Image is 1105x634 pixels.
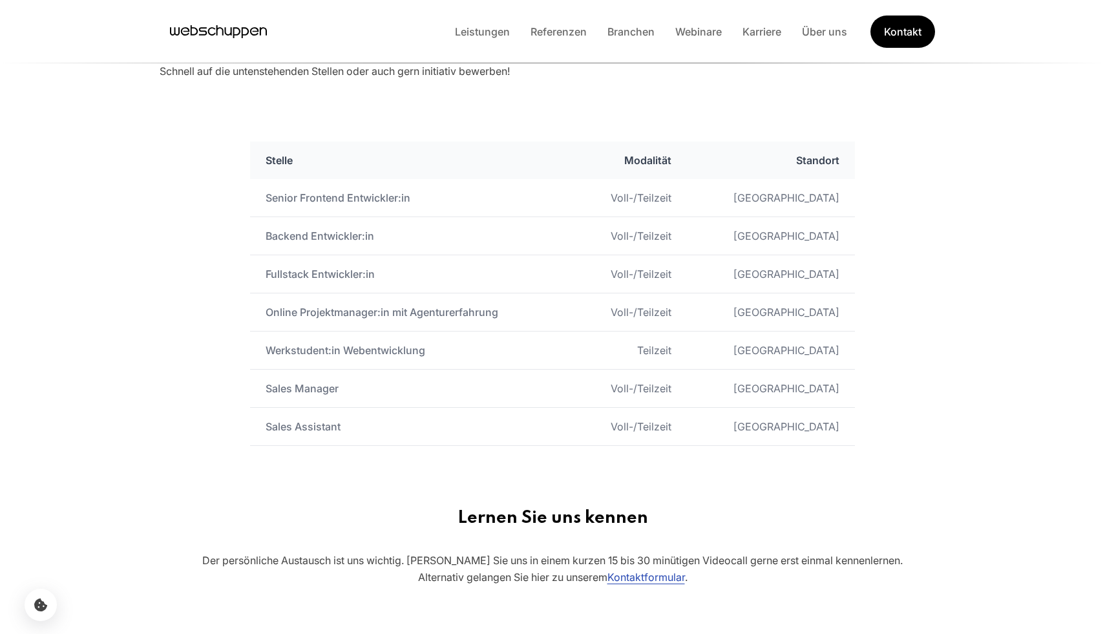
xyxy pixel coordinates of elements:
[597,25,665,38] a: Branchen
[250,293,574,332] td: Online Projektmanager:in mit Agenturerfahrung
[687,293,855,332] td: [GEOGRAPHIC_DATA]
[574,370,686,408] td: Voll-/Teilzeit
[250,255,574,293] td: Fullstack Entwickler:in
[250,408,574,446] td: Sales Assistant
[574,217,686,255] td: Voll-/Teilzeit
[250,179,574,217] td: Senior Frontend Entwickler:in
[687,217,855,255] td: [GEOGRAPHIC_DATA]
[574,179,686,217] td: Voll-/Teilzeit
[445,25,520,38] a: Leistungen
[520,25,597,38] a: Referenzen
[25,589,57,621] button: Cookie-Einstellungen öffnen
[250,370,574,408] td: Sales Manager
[574,142,686,179] th: Modalität
[687,142,855,179] th: Standort
[665,25,732,38] a: Webinare
[574,332,686,370] td: Teilzeit
[687,332,855,370] td: [GEOGRAPHIC_DATA]
[170,22,267,41] a: Hauptseite besuchen
[687,255,855,293] td: [GEOGRAPHIC_DATA]
[574,408,686,446] td: Voll-/Teilzeit
[574,293,686,332] td: Voll-/Teilzeit
[139,552,966,586] p: Der persönliche Austausch ist uns wichtig. [PERSON_NAME] Sie uns in einem kurzen 15 bis 30 minüti...
[870,16,935,48] a: Get Started
[121,508,984,529] h3: Lernen Sie uns kennen
[792,25,858,38] a: Über uns
[607,571,685,584] a: Kontaktformular
[687,179,855,217] td: [GEOGRAPHIC_DATA]
[687,408,855,446] td: [GEOGRAPHIC_DATA]
[574,255,686,293] td: Voll-/Teilzeit
[160,63,945,79] div: Schnell auf die untenstehenden Stellen oder auch gern initiativ bewerben!
[250,217,574,255] td: Backend Entwickler:in
[250,142,574,179] th: Stelle
[732,25,792,38] a: Karriere
[687,370,855,408] td: [GEOGRAPHIC_DATA]
[250,332,574,370] td: Werkstudent:in Webentwicklung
